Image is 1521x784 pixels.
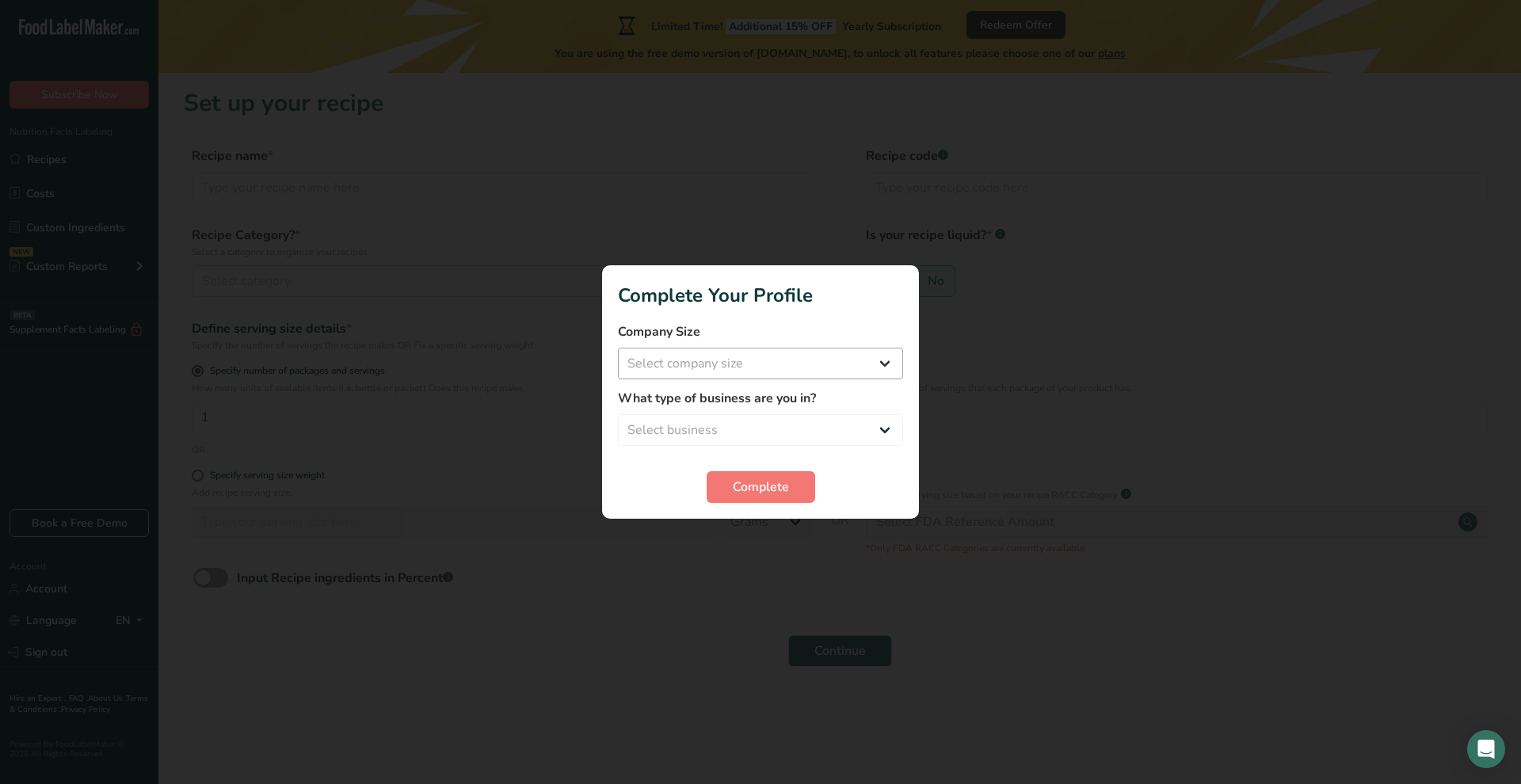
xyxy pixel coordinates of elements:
div: Open Intercom Messenger [1467,730,1505,768]
label: Company Size [618,322,903,341]
label: What type of business are you in? [618,389,903,408]
button: Complete [707,471,815,503]
span: Complete [733,478,789,497]
h1: Complete Your Profile [618,281,903,310]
